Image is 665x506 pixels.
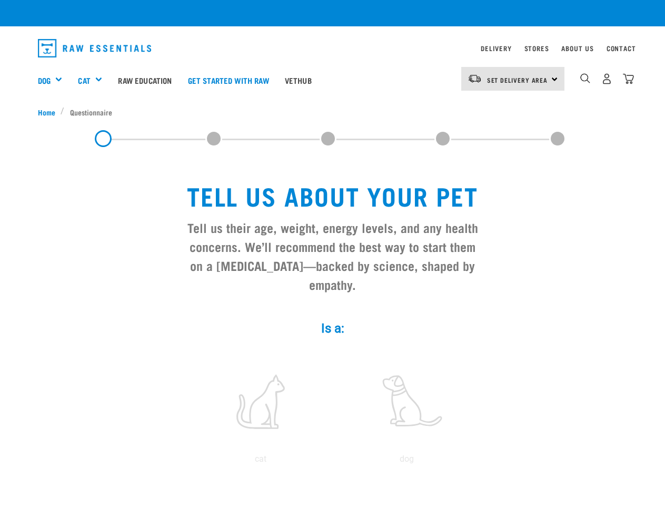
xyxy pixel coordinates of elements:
[180,59,277,101] a: Get started with Raw
[468,74,482,83] img: van-moving.png
[601,73,612,84] img: user.png
[38,106,61,118] a: Home
[487,78,548,82] span: Set Delivery Area
[175,319,491,338] label: Is a:
[277,59,320,101] a: Vethub
[38,39,152,57] img: Raw Essentials Logo
[38,74,51,86] a: Dog
[78,74,90,86] a: Cat
[561,46,593,50] a: About Us
[38,106,55,118] span: Home
[190,453,332,465] p: cat
[336,453,478,465] p: dog
[183,181,482,209] h1: Tell us about your pet
[481,46,511,50] a: Delivery
[110,59,180,101] a: Raw Education
[607,46,636,50] a: Contact
[623,73,634,84] img: home-icon@2x.png
[183,218,482,294] h3: Tell us their age, weight, energy levels, and any health concerns. We’ll recommend the best way t...
[38,106,628,118] nav: breadcrumbs
[29,35,636,62] nav: dropdown navigation
[580,73,590,83] img: home-icon-1@2x.png
[524,46,549,50] a: Stores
